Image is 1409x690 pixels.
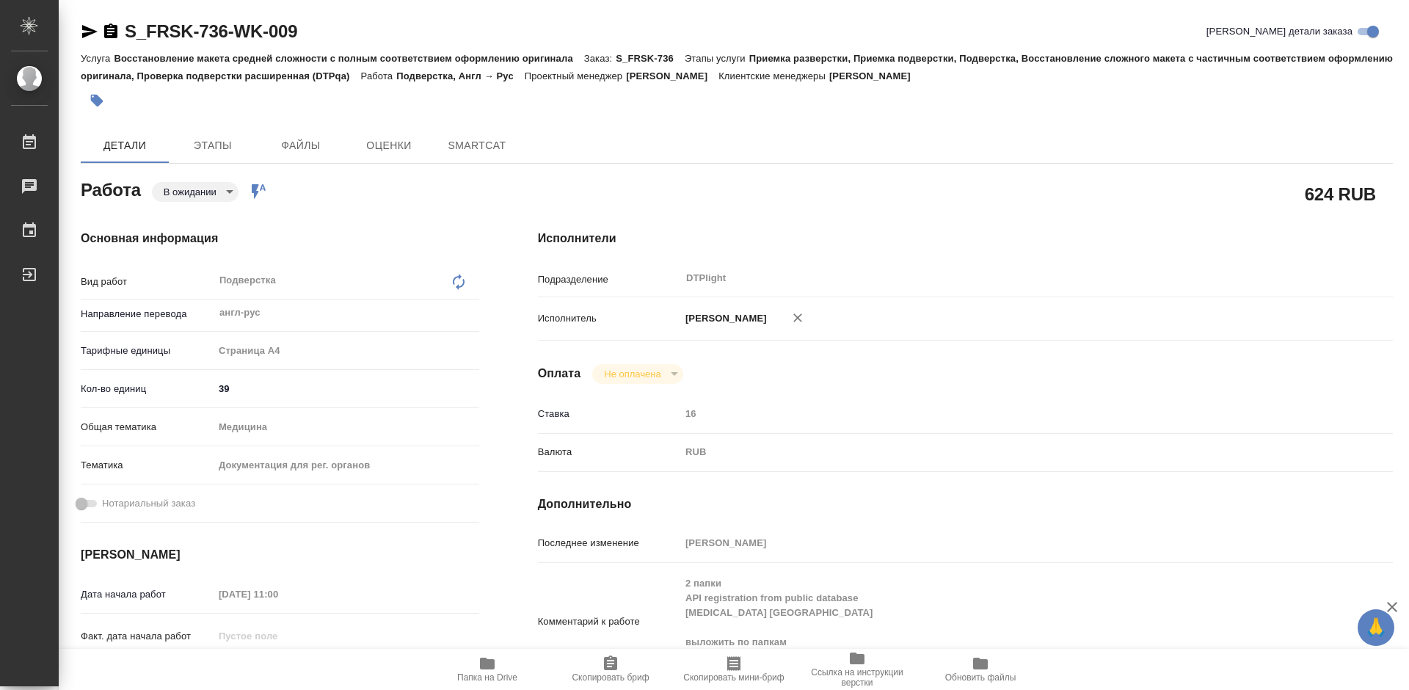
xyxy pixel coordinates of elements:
[159,186,221,198] button: В ожидании
[829,70,922,81] p: [PERSON_NAME]
[680,532,1322,553] input: Пустое поле
[396,70,525,81] p: Подверстка, Англ → Рус
[685,53,749,64] p: Этапы услуги
[426,649,549,690] button: Папка на Drive
[538,407,680,421] p: Ставка
[1305,181,1376,206] h2: 624 RUB
[538,311,680,326] p: Исполнитель
[81,175,141,202] h2: Работа
[81,275,214,289] p: Вид работ
[1206,24,1352,39] span: [PERSON_NAME] детали заказа
[442,137,512,155] span: SmartCat
[680,440,1322,465] div: RUB
[718,70,829,81] p: Клиентские менеджеры
[214,584,342,605] input: Пустое поле
[795,649,919,690] button: Ссылка на инструкции верстки
[525,70,626,81] p: Проектный менеджер
[81,382,214,396] p: Кол-во единиц
[616,53,685,64] p: S_FRSK-736
[81,420,214,435] p: Общая тематика
[538,272,680,287] p: Подразделение
[600,368,665,380] button: Не оплачена
[114,53,583,64] p: Восстановление макета средней сложности с полным соответствием оформлению оригинала
[592,364,682,384] div: В ожидании
[81,458,214,473] p: Тематика
[945,672,1016,683] span: Обновить файлы
[683,672,784,683] span: Скопировать мини-бриф
[125,21,297,41] a: S_FRSK-736-WK-009
[266,137,336,155] span: Файлы
[81,84,113,117] button: Добавить тэг
[538,230,1393,247] h4: Исполнители
[214,415,479,440] div: Медицина
[214,453,479,478] div: Документация для рег. органов
[538,495,1393,513] h4: Дополнительно
[538,365,581,382] h4: Оплата
[81,629,214,644] p: Факт. дата начала работ
[1358,609,1394,646] button: 🙏
[572,672,649,683] span: Скопировать бриф
[680,403,1322,424] input: Пустое поле
[81,546,479,564] h4: [PERSON_NAME]
[102,496,195,511] span: Нотариальный заказ
[538,536,680,551] p: Последнее изменение
[672,649,795,690] button: Скопировать мини-бриф
[81,587,214,602] p: Дата начала работ
[1364,612,1388,643] span: 🙏
[919,649,1042,690] button: Обновить файлы
[626,70,718,81] p: [PERSON_NAME]
[81,344,214,358] p: Тарифные единицы
[782,302,814,334] button: Удалить исполнителя
[457,672,517,683] span: Папка на Drive
[354,137,424,155] span: Оценки
[81,53,114,64] p: Услуга
[214,338,479,363] div: Страница А4
[680,311,767,326] p: [PERSON_NAME]
[81,307,214,322] p: Направление перевода
[214,378,479,399] input: ✎ Введи что-нибудь
[549,649,672,690] button: Скопировать бриф
[81,230,479,247] h4: Основная информация
[178,137,248,155] span: Этапы
[81,23,98,40] button: Скопировать ссылку для ЯМессенджера
[680,571,1322,669] textarea: 2 папки API registration from public database [MEDICAL_DATA] [GEOGRAPHIC_DATA] выложить по папкам
[90,137,160,155] span: Детали
[214,625,342,647] input: Пустое поле
[152,182,239,202] div: В ожидании
[361,70,397,81] p: Работа
[102,23,120,40] button: Скопировать ссылку
[538,445,680,460] p: Валюта
[584,53,616,64] p: Заказ:
[538,614,680,629] p: Комментарий к работе
[804,667,910,688] span: Ссылка на инструкции верстки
